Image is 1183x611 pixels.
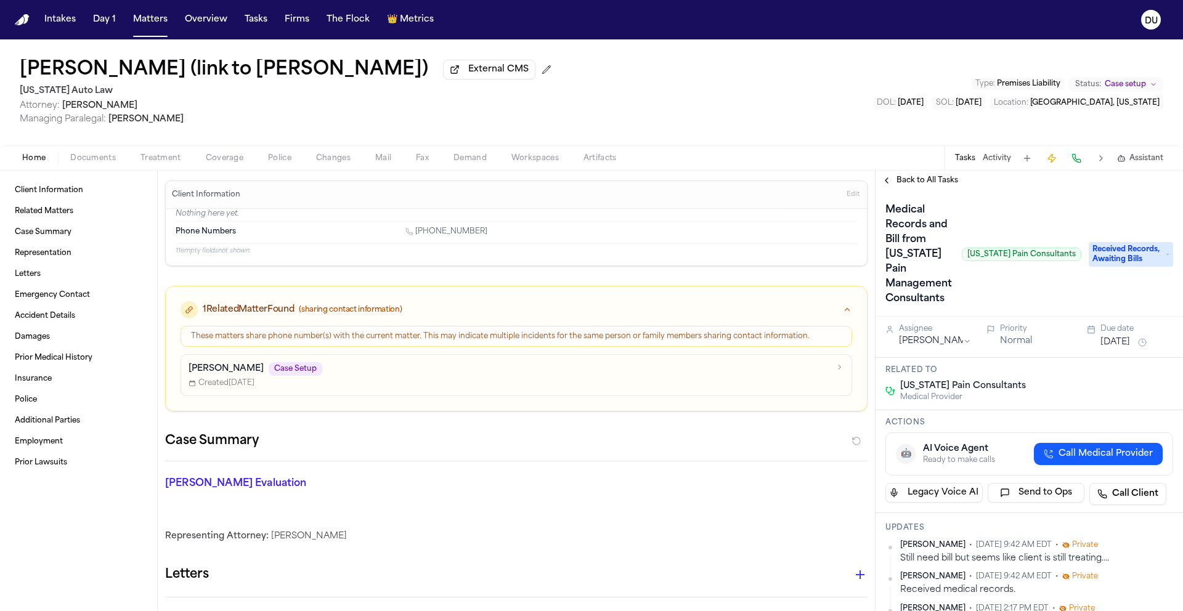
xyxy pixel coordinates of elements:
[15,332,50,342] span: Damages
[15,416,80,426] span: Additional Parties
[176,246,857,256] p: 11 empty fields not shown.
[997,80,1060,87] span: Premises Liability
[382,9,439,31] button: crownMetrics
[969,572,972,581] span: •
[900,552,1173,564] div: Still need bill but seems like client is still treating....
[1117,153,1163,163] button: Assistant
[10,390,147,410] a: Police
[20,59,428,81] button: Edit matter name
[10,243,147,263] a: Representation
[885,418,1173,427] h3: Actions
[1018,150,1036,167] button: Add Task
[10,180,147,200] a: Client Information
[1072,572,1098,581] span: Private
[923,455,995,465] div: Ready to make calls
[10,369,147,389] a: Insurance
[896,176,958,185] span: Back to All Tasks
[191,331,842,341] div: These matters share phone number(s) with the current matter. This may indicate multiple incidents...
[20,84,556,99] h2: [US_STATE] Auto Law
[15,290,90,300] span: Emergency Contact
[240,9,272,31] button: Tasks
[1069,77,1163,92] button: Change status from Case setup
[10,348,147,368] a: Prior Medical History
[322,9,375,31] button: The Flock
[900,540,966,550] span: [PERSON_NAME]
[1000,335,1032,347] button: Normal
[885,483,983,503] button: Legacy Voice AI
[189,363,264,375] p: [PERSON_NAME]
[10,201,147,221] a: Related Matters
[936,99,954,107] span: SOL :
[988,483,1085,503] button: Send to Ops
[400,14,434,26] span: Metrics
[166,286,867,326] button: 1RelatedMatterFound(sharing contact information)
[15,458,67,467] span: Prior Lawsuits
[900,572,966,581] span: [PERSON_NAME]
[1100,324,1173,334] div: Due date
[180,9,232,31] button: Overview
[10,285,147,305] a: Emergency Contact
[511,153,559,163] span: Workspaces
[990,97,1163,109] button: Edit Location: Northville, Michigan
[22,153,46,163] span: Home
[280,9,314,31] button: Firms
[1100,336,1130,349] button: [DATE]
[206,153,243,163] span: Coverage
[876,176,964,185] button: Back to All Tasks
[1089,242,1173,267] span: Received Records, Awaiting Bills
[15,395,37,405] span: Police
[15,311,75,321] span: Accident Details
[165,530,868,543] div: [PERSON_NAME]
[10,327,147,347] a: Damages
[387,14,397,26] span: crown
[1000,324,1073,334] div: Priority
[20,59,428,81] h1: [PERSON_NAME] (link to [PERSON_NAME])
[405,227,487,237] a: Call 1 (248) 207-9881
[1145,17,1158,25] text: DU
[20,115,106,124] span: Managing Paralegal:
[203,304,294,316] span: 1 Related Matter Found
[972,78,1064,90] button: Edit Type: Premises Liability
[877,99,896,107] span: DOL :
[976,540,1052,550] span: [DATE] 9:42 AM EDT
[15,269,41,279] span: Letters
[847,190,860,199] span: Edit
[901,448,911,460] span: 🤖
[10,264,147,284] a: Letters
[15,374,52,384] span: Insurance
[899,324,972,334] div: Assignee
[1030,99,1160,107] span: [GEOGRAPHIC_DATA], [US_STATE]
[176,227,236,237] span: Phone Numbers
[189,378,254,388] span: Created [DATE]
[873,97,927,109] button: Edit DOL: 2025-08-06
[416,153,429,163] span: Fax
[1105,79,1146,89] span: Case setup
[880,200,957,309] h1: Medical Records and Bill from [US_STATE] Pain Management Consultants
[1072,540,1098,550] span: Private
[128,9,173,31] button: Matters
[15,227,71,237] span: Case Summary
[976,572,1052,581] span: [DATE] 9:42 AM EDT
[468,63,529,76] span: External CMS
[108,115,184,124] span: [PERSON_NAME]
[15,248,71,258] span: Representation
[923,443,995,455] div: AI Voice Agent
[169,190,243,200] h3: Client Information
[10,222,147,242] a: Case Summary
[70,153,116,163] span: Documents
[900,584,1173,596] div: Received medical records.
[15,185,83,195] span: Client Information
[181,354,852,396] a: [PERSON_NAME]Case SetupCreated[DATE]
[10,432,147,451] a: Employment
[1068,150,1085,167] button: Make a Call
[1043,150,1060,167] button: Create Immediate Task
[375,153,391,163] span: Mail
[10,411,147,431] a: Additional Parties
[994,99,1028,107] span: Location :
[962,248,1081,261] span: [US_STATE] Pain Consultants
[900,392,1026,402] span: Medical Provider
